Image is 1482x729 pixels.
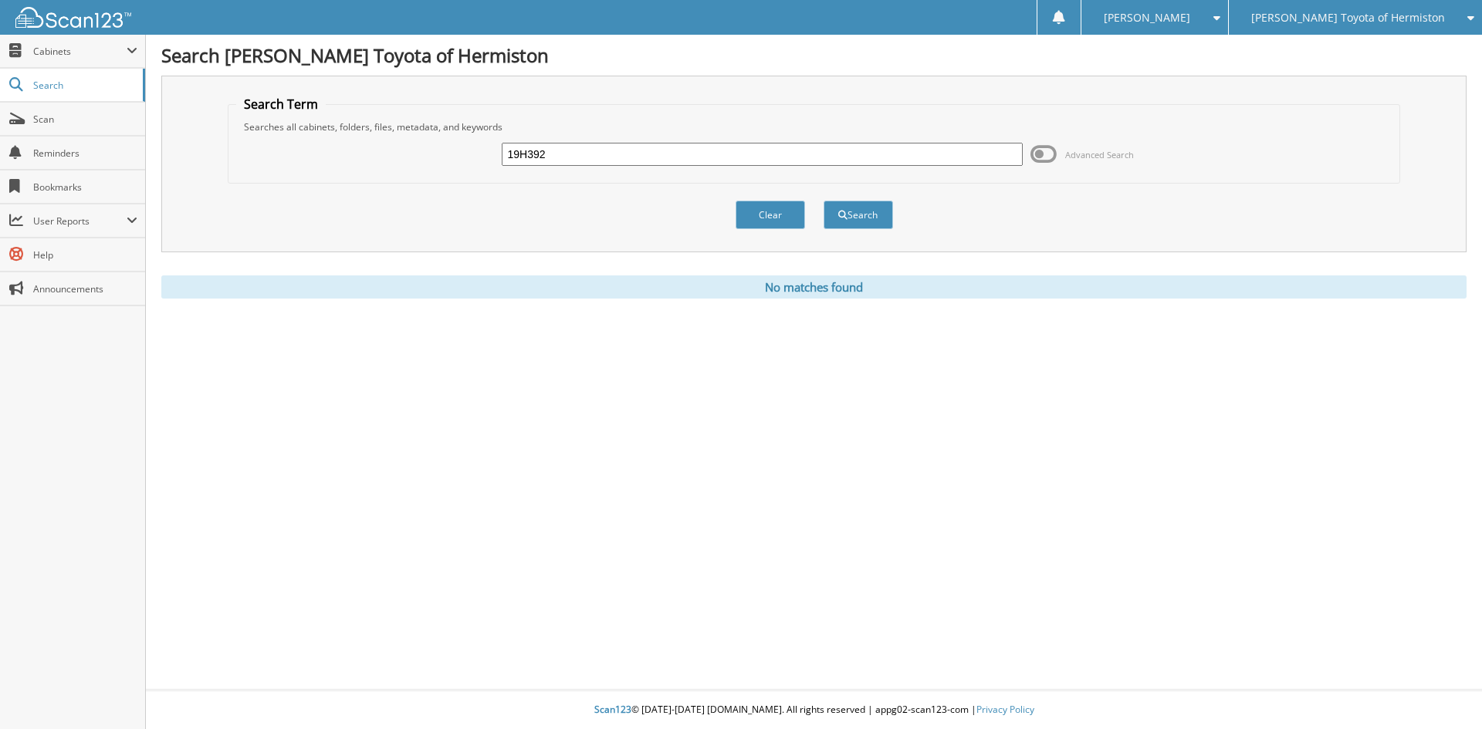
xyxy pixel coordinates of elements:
[161,275,1467,299] div: No matches found
[33,113,137,126] span: Scan
[1065,149,1134,160] span: Advanced Search
[594,703,631,716] span: Scan123
[33,45,127,58] span: Cabinets
[33,79,135,92] span: Search
[1405,655,1482,729] iframe: Chat Widget
[736,201,805,229] button: Clear
[33,248,137,262] span: Help
[15,7,131,28] img: scan123-logo-white.svg
[976,703,1034,716] a: Privacy Policy
[161,42,1467,68] h1: Search [PERSON_NAME] Toyota of Hermiston
[236,96,326,113] legend: Search Term
[236,120,1392,133] div: Searches all cabinets, folders, files, metadata, and keywords
[33,181,137,194] span: Bookmarks
[1104,13,1190,22] span: [PERSON_NAME]
[146,691,1482,729] div: © [DATE]-[DATE] [DOMAIN_NAME]. All rights reserved | appg02-scan123-com |
[33,282,137,295] span: Announcements
[33,147,137,160] span: Reminders
[1251,13,1445,22] span: [PERSON_NAME] Toyota of Hermiston
[824,201,893,229] button: Search
[33,214,127,228] span: User Reports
